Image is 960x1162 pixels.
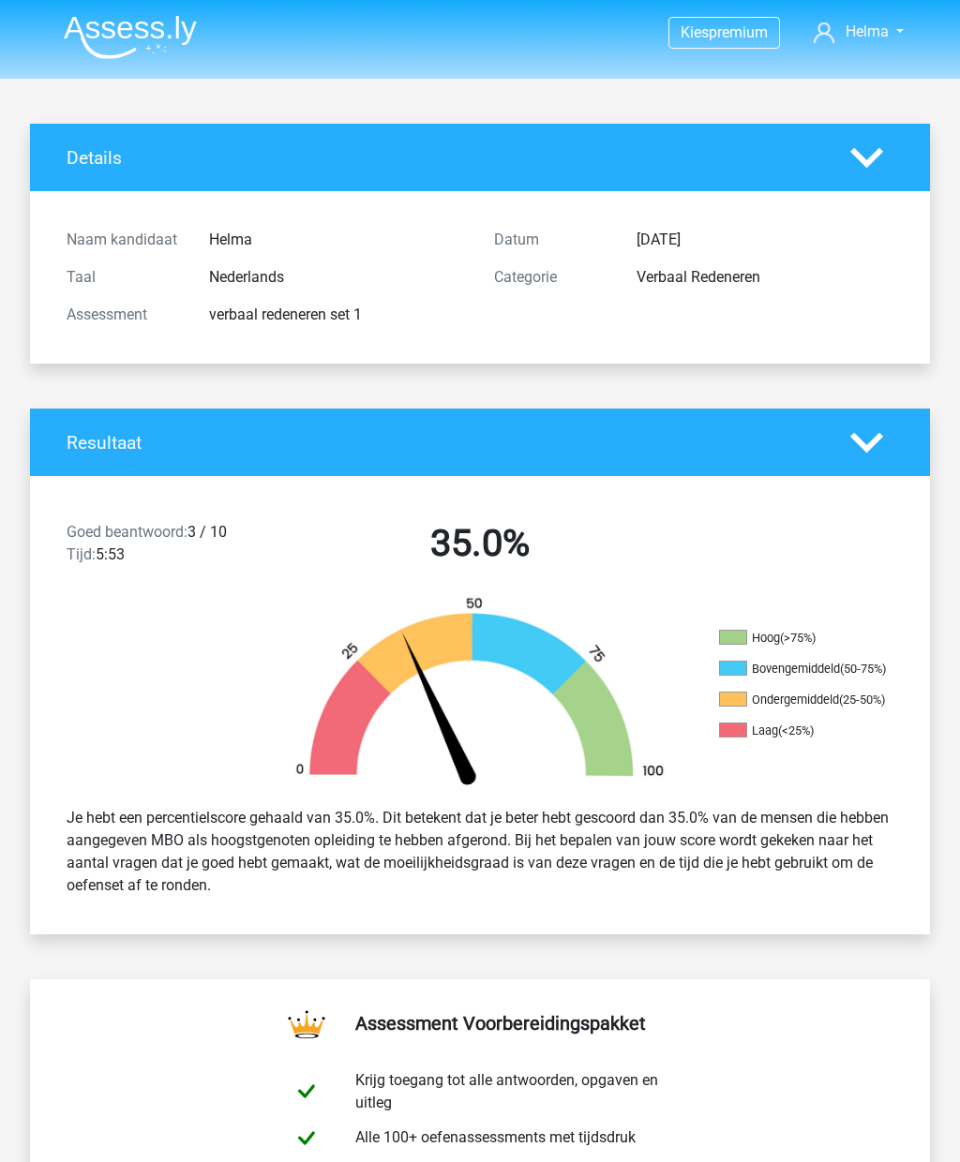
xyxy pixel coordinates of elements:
[67,523,187,541] span: Goed beantwoord:
[52,229,195,251] div: Naam kandidaat
[52,799,907,904] div: Je hebt een percentielscore gehaald van 35.0%. Dit betekent dat je beter hebt gescoord dan 35.0% ...
[52,266,195,289] div: Taal
[67,432,822,454] h4: Resultaat
[719,630,907,647] li: Hoog
[622,266,907,289] div: Verbaal Redeneren
[280,521,680,566] h2: 35.0%
[195,304,480,326] div: verbaal redeneren set 1
[52,521,266,574] div: 3 / 10 5:53
[67,147,822,169] h4: Details
[778,723,814,737] div: (<25%)
[840,662,886,676] div: (50-75%)
[622,229,907,251] div: [DATE]
[806,21,911,43] a: Helma
[195,229,480,251] div: Helma
[719,661,907,678] li: Bovengemiddeld
[846,22,889,40] span: Helma
[195,266,480,289] div: Nederlands
[52,304,195,326] div: Assessment
[719,723,907,739] li: Laag
[480,229,622,251] div: Datum
[669,20,779,45] a: Kiespremium
[64,15,197,59] img: Assessly
[719,692,907,708] li: Ondergemiddeld
[709,23,768,41] span: premium
[839,693,885,707] div: (25-50%)
[269,596,691,792] img: 35.40f4675ce624.png
[480,266,622,289] div: Categorie
[780,631,816,645] div: (>75%)
[67,545,96,563] span: Tijd:
[681,23,709,41] span: Kies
